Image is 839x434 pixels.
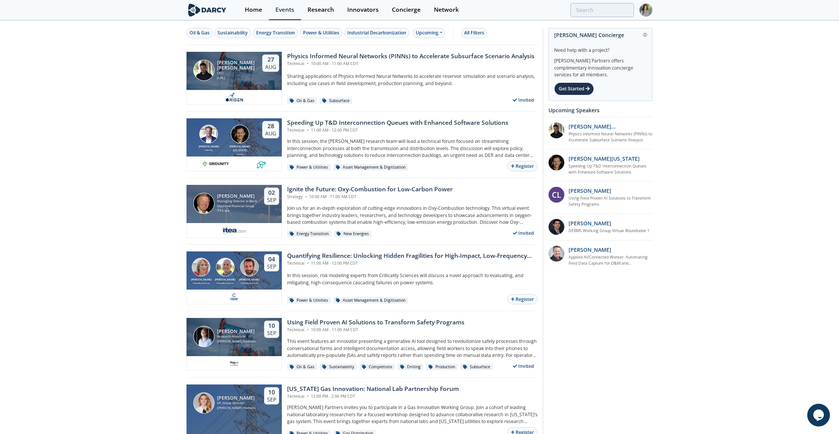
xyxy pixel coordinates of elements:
div: [PERSON_NAME] Concierge [554,28,647,42]
a: Using Field Proven AI Solutions to Transform Safety Programs [569,195,653,208]
div: Technical 12:00 PM - 2:00 PM CDT [287,394,459,400]
img: Lindsey Motlow [193,392,214,414]
p: Join us for an in-depth exploration of cutting-edge innovations in Oxy-Combustion technology. Thi... [287,205,538,226]
div: Sep [267,197,276,203]
div: Need help with a project? [554,42,647,54]
div: [PERSON_NAME] [PERSON_NAME] [217,60,256,71]
div: Network [434,7,459,13]
div: [PERSON_NAME] Partners [217,406,256,411]
button: Register [507,294,538,304]
div: Power & Utilities [287,297,331,304]
div: Technical 11:00 AM - 12:00 PM CDT [287,127,508,133]
img: 47e0ea7c-5f2f-49e4-bf12-0fca942f69fc [548,219,564,235]
div: Oil & Gas [287,364,317,370]
div: Criticality Sciences [213,282,238,285]
iframe: chat widget [807,404,831,426]
img: information.svg [643,33,647,37]
img: Ben Ruddell [216,258,235,276]
div: ITEA spa [217,208,258,213]
div: New Energies [334,231,371,237]
img: Patrick Imeson [193,193,214,214]
img: f59c13b7-8146-4c0f-b540-69d0cf6e4c34 [230,292,239,301]
div: Industrial Decarbonization [347,29,406,36]
a: DERMS Working Group Virtual Roundtable 1 [569,228,649,234]
img: Ruben Rodriguez Torrado [193,60,214,81]
img: 10e008b0-193f-493d-a134-a0520e334597 [202,159,229,168]
a: Applied AI/Connected Worker: Automating Field Data Capture for O&M and Construction [569,254,653,267]
span: • [306,327,310,332]
img: Ross Dakin [240,258,259,276]
div: Sep [267,396,276,403]
div: [PERSON_NAME] [189,278,213,282]
div: Technical 11:00 AM - 12:00 PM CDT [287,260,538,267]
div: Energy Transition [256,29,295,36]
div: Ignite the Future: Oxy-Combustion for Low-Carbon Power [287,185,453,194]
div: Technical 10:00 AM - 11:00 AM CDT [287,61,534,67]
div: CEO [217,71,256,76]
div: [PERSON_NAME] Partners offers complimentary innovation concierge services for all members. [554,54,647,79]
p: [PERSON_NAME] [569,219,611,227]
p: [PERSON_NAME] [PERSON_NAME] [569,122,653,130]
button: Energy Transition [253,28,298,38]
button: Sustainability [214,28,251,38]
div: Power & Utilities [287,164,331,171]
span: • [306,394,310,399]
img: Luigi Montana [231,125,249,143]
a: Patrick Imeson [PERSON_NAME] Managing Director at Black Diamond Financial Group ITEA spa 02 Sep I... [186,185,538,238]
div: Criticality Sciences [189,282,213,285]
div: Home [245,7,262,13]
div: Sustainability [320,364,357,370]
div: Aug [265,64,276,70]
div: Using Field Proven AI Solutions to Transform Safety Programs [287,318,465,327]
a: Brian Fitzsimons [PERSON_NAME] GridUnity Luigi Montana [PERSON_NAME][US_STATE] envelio 28 Aug Spe... [186,118,538,171]
a: Physics Informed Neural Networks (PINNs) to Accelerate Subsurface Scenario Analysis [569,131,653,143]
div: Production [426,364,458,370]
div: [PERSON_NAME][US_STATE] [228,145,252,153]
div: 27 [265,56,276,64]
div: envelio [228,153,252,156]
div: Events [275,7,294,13]
button: Power & Utilities [300,28,342,38]
div: [PERSON_NAME] [197,145,221,149]
div: 10 [267,389,276,396]
p: In this session, the [PERSON_NAME] research team will lead a technical forum focused on streamlin... [287,138,538,159]
div: Power & Utilities [303,29,339,36]
p: In this session, risk modeling experts from Criticality Sciences will discuss a novel approach to... [287,272,538,286]
div: [PERSON_NAME] Partners [217,339,256,344]
a: Speeding Up T&D Interconnection Queues with Enhanced Software Solutions [569,163,653,175]
img: Susan Ginsburg [192,258,210,276]
div: All Filters [464,29,484,36]
div: [PERSON_NAME] [237,278,261,282]
div: [PERSON_NAME] [217,329,256,334]
p: Sharing applications of Physics Informed Neural Networks to accelerate reservoir simulation and s... [287,73,538,87]
div: Oil & Gas [190,29,210,36]
span: • [304,194,308,199]
img: 1b183925-147f-4a47-82c9-16eeeed5003c [548,155,564,170]
img: Profile [639,3,653,17]
div: Physics Informed Neural Networks (PINNs) to Accelerate Subsurface Scenario Analysis [287,52,534,61]
div: Research [308,7,334,13]
div: Sep [267,330,276,336]
div: Strategy 10:00 AM - 11:00 AM CDT [287,194,453,200]
button: Oil & Gas [186,28,213,38]
div: Concierge [392,7,421,13]
div: 28 [265,122,276,130]
div: Sep [267,263,276,270]
a: Juan Mayol [PERSON_NAME] Research Associate [PERSON_NAME] Partners 10 Sep Using Field Proven AI S... [186,318,538,371]
div: Criticality Sciences [237,282,261,285]
div: 10 [267,322,276,330]
div: Speeding Up T&D Interconnection Queues with Enhanced Software Solutions [287,118,508,127]
p: [PERSON_NAME] [569,246,611,254]
div: 02 [267,189,276,197]
div: [US_STATE] Gas Innovation: National Lab Partnership Forum [287,384,459,394]
p: [PERSON_NAME] [569,187,611,195]
div: [PERSON_NAME] [217,194,258,199]
span: • [306,260,310,266]
div: Aug [265,130,276,137]
input: Advanced Search [570,3,634,17]
img: 336b6de1-6040-4323-9c13-5718d9811639 [257,159,266,168]
img: c99e3ca0-ae72-4bf9-a710-a645b1189d83 [230,359,239,368]
img: Juan Mayol [193,326,214,347]
p: [PERSON_NAME] Partners invites you to participate in a Gas Innovation Working Group. Join a cohor... [287,404,538,425]
div: Research Associate [217,334,256,339]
